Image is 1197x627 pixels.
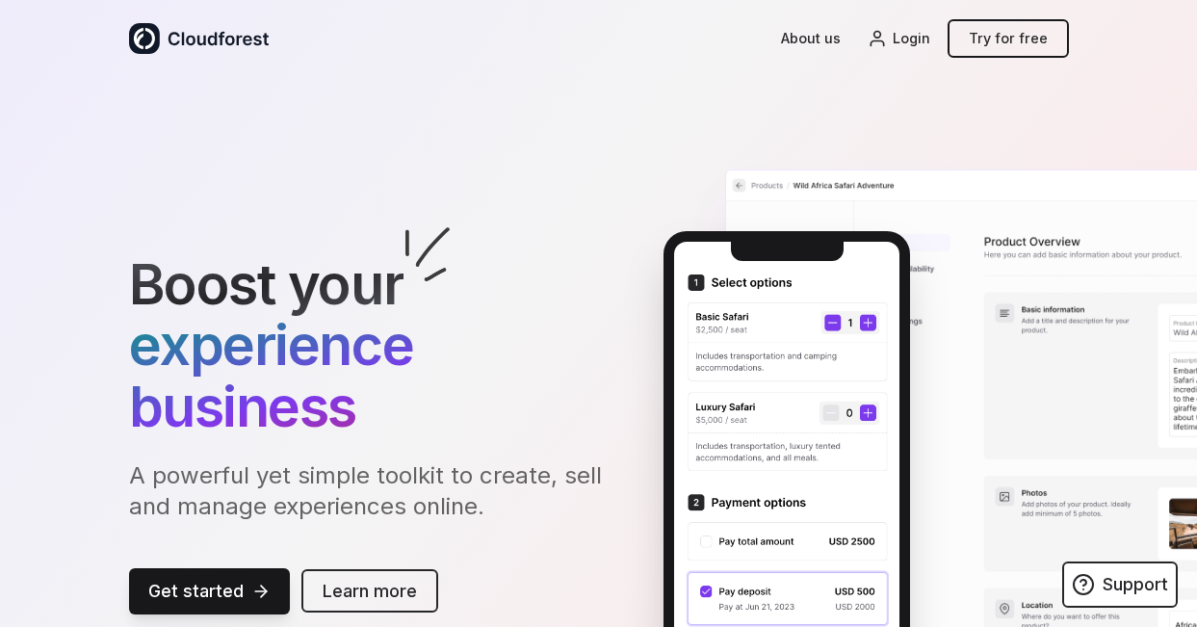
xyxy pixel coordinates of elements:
[858,21,940,56] a: Login
[959,21,1057,56] a: Try for free
[405,227,450,281] img: explode.6366aab8.svg
[129,250,404,318] span: Boost your
[1062,562,1178,608] a: Support
[129,23,270,54] img: logo-dark.55f7591d.svg
[129,460,622,522] p: A powerful yet simple toolkit to create, sell and manage experiences online.
[129,315,641,437] span: experience business
[771,21,850,56] a: About us
[301,569,438,613] a: Learn more
[148,578,244,605] span: Get started
[1103,571,1168,598] span: Support
[129,568,290,614] a: Get started
[893,28,930,49] span: Login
